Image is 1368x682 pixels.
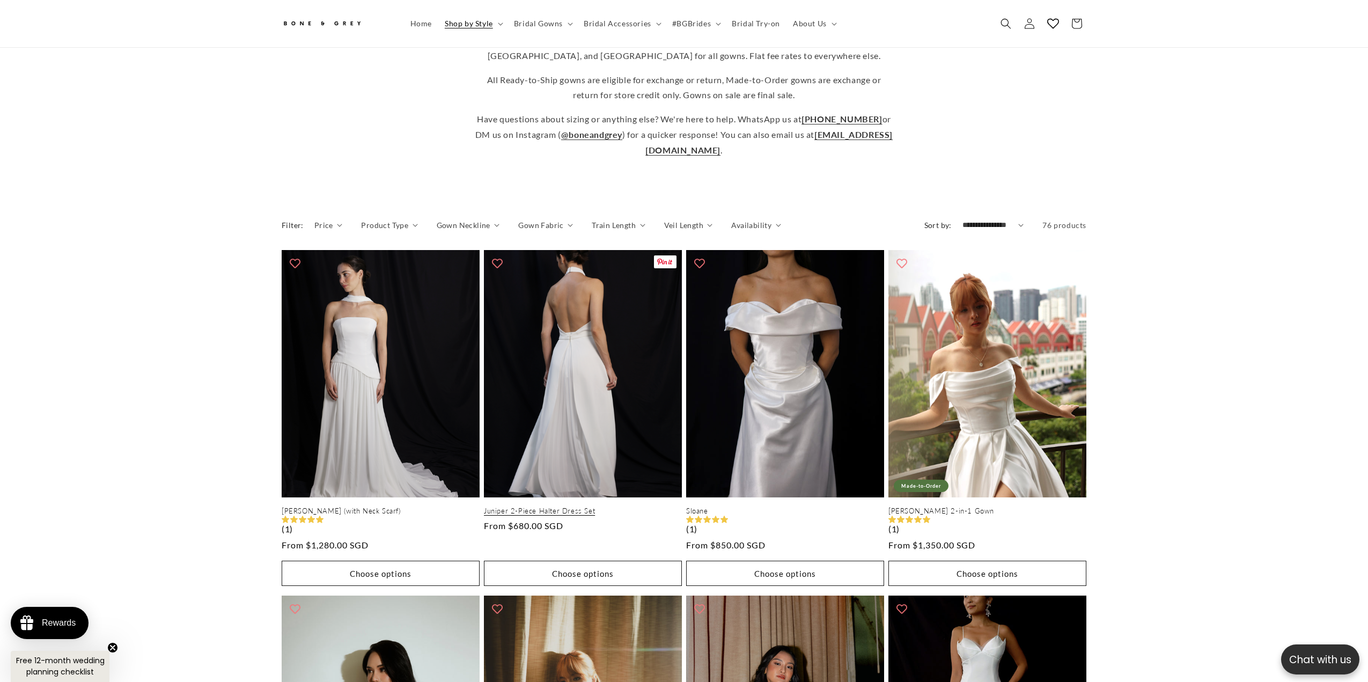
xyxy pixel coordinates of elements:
[361,219,417,231] summary: Product Type (0 selected)
[487,253,508,274] button: Add to wishlist
[994,12,1018,35] summary: Search
[437,219,490,231] span: Gown Neckline
[592,219,636,231] span: Train Length
[475,112,893,158] p: Have questions about sizing or anything else? We're here to help. WhatsApp us at or DM us on Inst...
[686,507,884,516] a: Sloane
[475,33,893,64] p: Free delivery to [GEOGRAPHIC_DATA], [GEOGRAPHIC_DATA], [GEOGRAPHIC_DATA], [GEOGRAPHIC_DATA], and ...
[888,507,1086,516] a: [PERSON_NAME] 2-in-1 Gown
[888,561,1086,586] button: Choose options
[645,129,893,155] a: [EMAIL_ADDRESS][DOMAIN_NAME]
[282,561,480,586] button: Choose options
[438,12,508,35] summary: Shop by Style
[725,12,786,35] a: Bridal Try-on
[11,651,109,682] div: Free 12-month wedding planning checklistClose teaser
[437,219,500,231] summary: Gown Neckline (0 selected)
[16,655,105,677] span: Free 12-month wedding planning checklist
[689,598,710,620] button: Add to wishlist
[731,219,781,231] summary: Availability (0 selected)
[1281,644,1359,674] button: Open chatbox
[42,618,76,628] div: Rewards
[508,12,577,35] summary: Bridal Gowns
[518,219,563,231] span: Gown Fabric
[410,19,432,28] span: Home
[284,598,306,620] button: Add to wishlist
[592,219,645,231] summary: Train Length (0 selected)
[107,642,118,653] button: Close teaser
[891,253,913,274] button: Add to wishlist
[282,507,480,516] a: [PERSON_NAME] (with Neck Scarf)
[487,598,508,620] button: Add to wishlist
[1042,221,1086,230] span: 76 products
[686,561,884,586] button: Choose options
[282,219,304,231] h2: Filter:
[314,219,343,231] summary: Price
[445,19,493,28] span: Shop by Style
[278,11,393,36] a: Bone and Grey Bridal
[924,221,952,230] label: Sort by:
[786,12,841,35] summary: About Us
[732,19,780,28] span: Bridal Try-on
[282,15,362,33] img: Bone and Grey Bridal
[514,19,563,28] span: Bridal Gowns
[284,253,306,274] button: Add to wishlist
[561,129,622,140] a: @boneandgrey
[731,219,771,231] span: Availability
[361,219,408,231] span: Product Type
[484,507,682,516] a: Juniper 2-Piece Halter Dress Set
[475,72,893,104] p: All Ready-to-Ship gowns are eligible for exchange or return, Made-to-Order gowns are exchange or ...
[666,12,725,35] summary: #BGBrides
[484,561,682,586] button: Choose options
[404,12,438,35] a: Home
[672,19,711,28] span: #BGBrides
[793,19,827,28] span: About Us
[664,219,703,231] span: Veil Length
[689,253,710,274] button: Add to wishlist
[664,219,713,231] summary: Veil Length (0 selected)
[314,219,333,231] span: Price
[801,114,882,124] a: [PHONE_NUMBER]
[891,598,913,620] button: Add to wishlist
[577,12,666,35] summary: Bridal Accessories
[518,219,573,231] summary: Gown Fabric (0 selected)
[584,19,651,28] span: Bridal Accessories
[1281,652,1359,668] p: Chat with us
